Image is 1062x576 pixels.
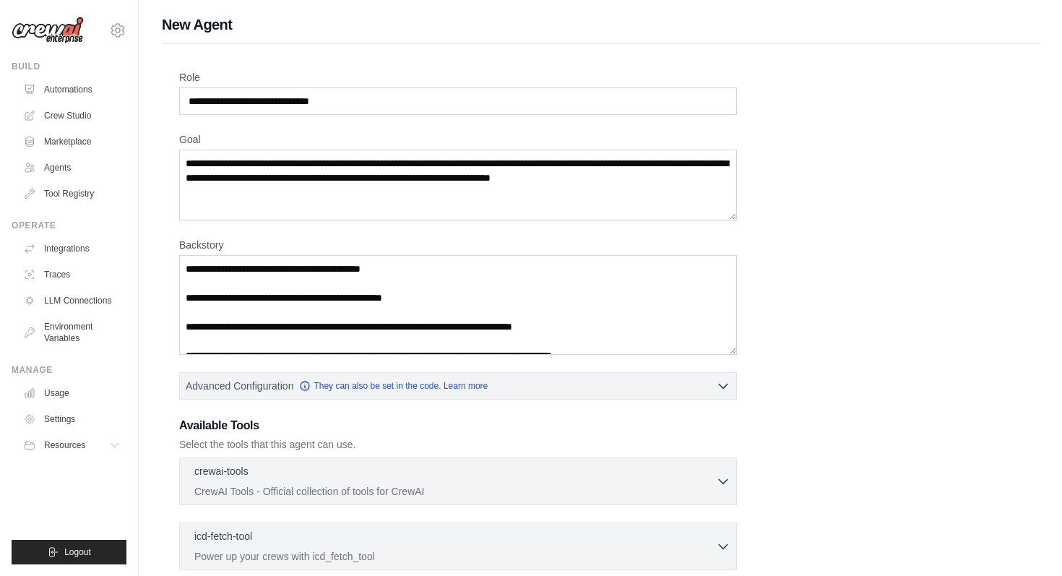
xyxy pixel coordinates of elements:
a: Crew Studio [17,104,126,127]
div: Operate [12,220,126,231]
div: Manage [12,364,126,376]
p: Power up your crews with icd_fetch_tool [194,549,716,564]
button: crewai-tools CrewAI Tools - Official collection of tools for CrewAI [186,464,730,499]
p: icd-fetch-tool [194,529,252,543]
span: Advanced Configuration [186,379,293,393]
a: Tool Registry [17,182,126,205]
a: Traces [17,263,126,286]
p: Select the tools that this agent can use. [179,437,737,452]
button: Resources [17,434,126,457]
label: Goal [179,132,737,147]
span: Resources [44,439,85,451]
a: They can also be set in the code. Learn more [299,380,488,392]
a: Marketplace [17,130,126,153]
label: Backstory [179,238,737,252]
div: Build [12,61,126,72]
button: Advanced Configuration They can also be set in the code. Learn more [180,373,736,399]
span: Logout [64,546,91,558]
h1: New Agent [162,14,1039,35]
label: Role [179,70,737,85]
p: crewai-tools [194,464,249,478]
p: CrewAI Tools - Official collection of tools for CrewAI [194,484,716,499]
img: Logo [12,17,84,44]
a: Usage [17,382,126,405]
a: Settings [17,408,126,431]
button: icd-fetch-tool Power up your crews with icd_fetch_tool [186,529,730,564]
h3: Available Tools [179,417,737,434]
a: Integrations [17,237,126,260]
a: LLM Connections [17,289,126,312]
a: Environment Variables [17,315,126,350]
button: Logout [12,540,126,564]
a: Automations [17,78,126,101]
a: Agents [17,156,126,179]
